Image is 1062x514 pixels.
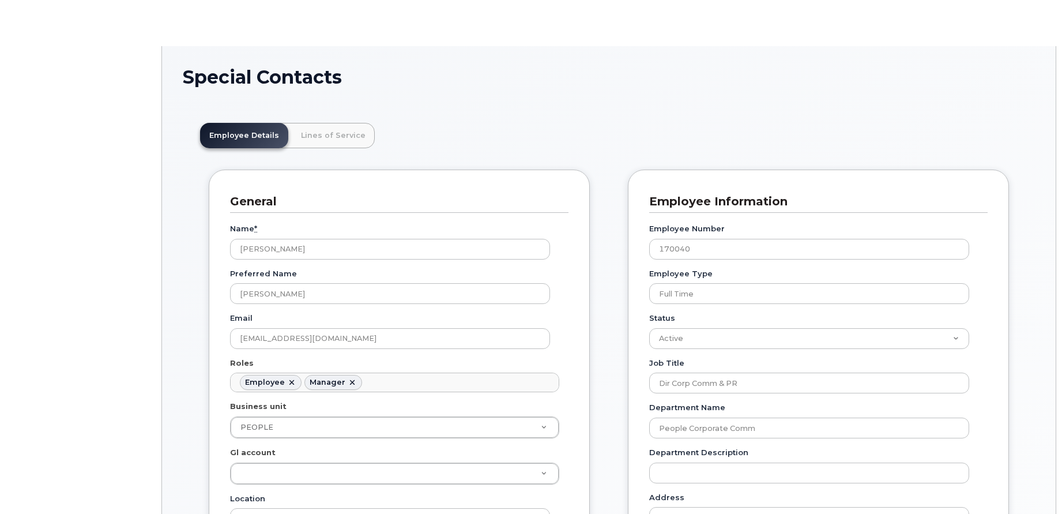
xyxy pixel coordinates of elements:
[230,358,254,369] label: Roles
[649,194,979,209] h3: Employee Information
[230,268,297,279] label: Preferred Name
[230,223,257,234] label: Name
[230,401,287,412] label: Business unit
[649,492,684,503] label: Address
[200,123,288,148] a: Employee Details
[230,493,265,504] label: Location
[245,378,285,387] div: Employee
[649,402,725,413] label: Department Name
[230,194,560,209] h3: General
[310,378,345,387] div: Manager
[240,423,273,432] span: PEOPLE
[649,447,748,458] label: Department Description
[649,358,684,369] label: Job Title
[649,313,675,324] label: Status
[649,223,725,234] label: Employee Number
[649,268,713,279] label: Employee Type
[231,417,559,438] a: PEOPLE
[230,313,253,324] label: Email
[183,67,1035,87] h1: Special Contacts
[230,447,276,458] label: Gl account
[254,224,257,233] abbr: required
[292,123,375,148] a: Lines of Service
